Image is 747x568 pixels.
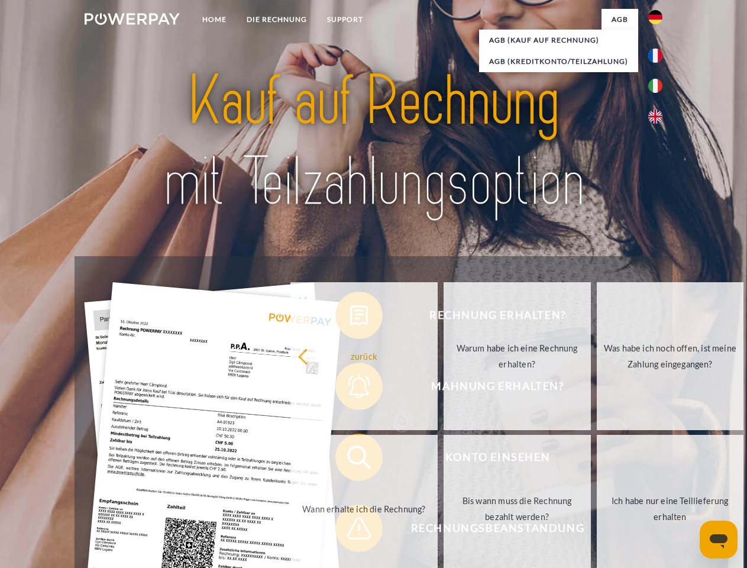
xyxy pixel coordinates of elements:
div: Bis wann muss die Rechnung bezahlt werden? [451,493,584,525]
div: Warum habe ich eine Rechnung erhalten? [451,340,584,372]
img: fr [648,49,662,63]
img: en [648,109,662,124]
a: AGB (Kreditkonto/Teilzahlung) [479,51,638,72]
a: Was habe ich noch offen, ist meine Zahlung eingegangen? [597,282,744,430]
a: Home [192,9,237,30]
div: zurück [297,348,431,364]
a: DIE RECHNUNG [237,9,317,30]
a: SUPPORT [317,9,373,30]
iframe: Schaltfläche zum Öffnen des Messaging-Fensters [700,521,738,559]
div: Was habe ich noch offen, ist meine Zahlung eingegangen? [604,340,737,372]
img: title-powerpay_de.svg [113,57,634,227]
img: it [648,79,662,93]
img: logo-powerpay-white.svg [85,13,180,25]
div: Ich habe nur eine Teillieferung erhalten [604,493,737,525]
a: agb [602,9,638,30]
a: AGB (Kauf auf Rechnung) [479,30,638,51]
div: Wann erhalte ich die Rechnung? [297,501,431,517]
img: de [648,10,662,24]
